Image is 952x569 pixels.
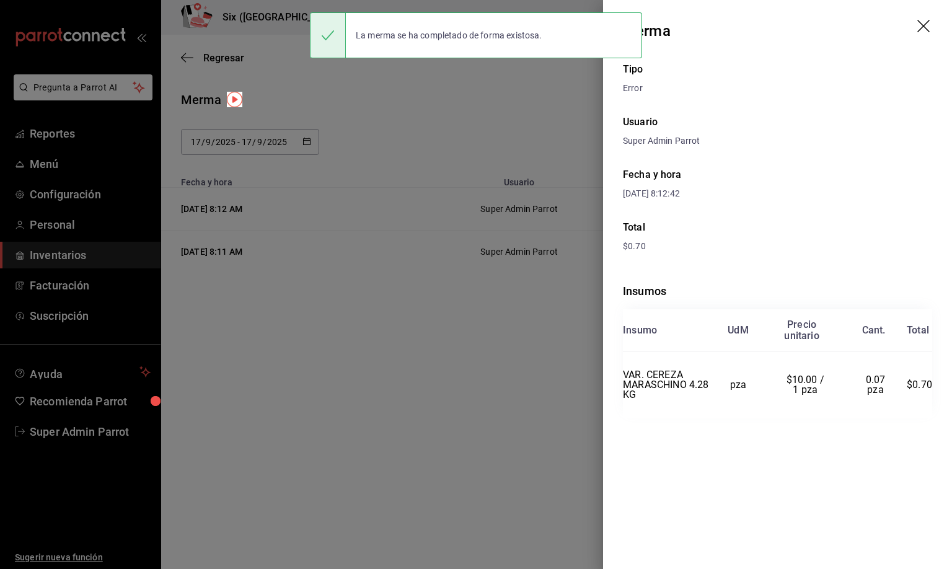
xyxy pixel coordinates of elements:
[866,374,888,395] span: 0.07 pza
[728,325,749,336] div: UdM
[623,187,932,200] div: [DATE] 8:12:42
[623,20,671,42] div: Merma
[623,62,932,77] div: Tipo
[623,283,932,299] div: Insumos
[623,241,646,251] span: $0.70
[623,167,932,182] div: Fecha y hora
[227,92,242,107] img: Tooltip marker
[623,325,657,336] div: Insumo
[623,352,710,418] td: VAR. CEREZA MARASCHINO 4.28 KG
[917,20,932,35] button: drag
[623,135,932,148] div: Super Admin Parrot
[907,379,932,390] span: $0.70
[787,374,827,395] span: $10.00 / 1 pza
[784,319,819,342] div: Precio unitario
[623,82,932,95] div: Error
[862,325,886,336] div: Cant.
[710,352,767,418] td: pza
[623,220,932,235] div: Total
[346,22,552,49] div: La merma se ha completado de forma existosa.
[907,325,929,336] div: Total
[623,115,932,130] div: Usuario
